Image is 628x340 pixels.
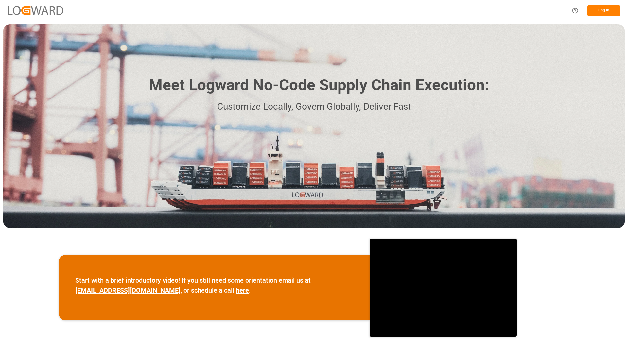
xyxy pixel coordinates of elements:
h1: Meet Logward No-Code Supply Chain Execution: [149,74,489,97]
p: Start with a brief introductory video! If you still need some orientation email us at , or schedu... [75,276,353,295]
a: here [236,286,249,294]
button: Help Center [568,3,583,18]
img: Logward_new_orange.png [8,6,63,15]
a: [EMAIL_ADDRESS][DOMAIN_NAME] [75,286,181,294]
button: Log In [587,5,620,16]
p: Customize Locally, Govern Globally, Deliver Fast [139,99,489,114]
